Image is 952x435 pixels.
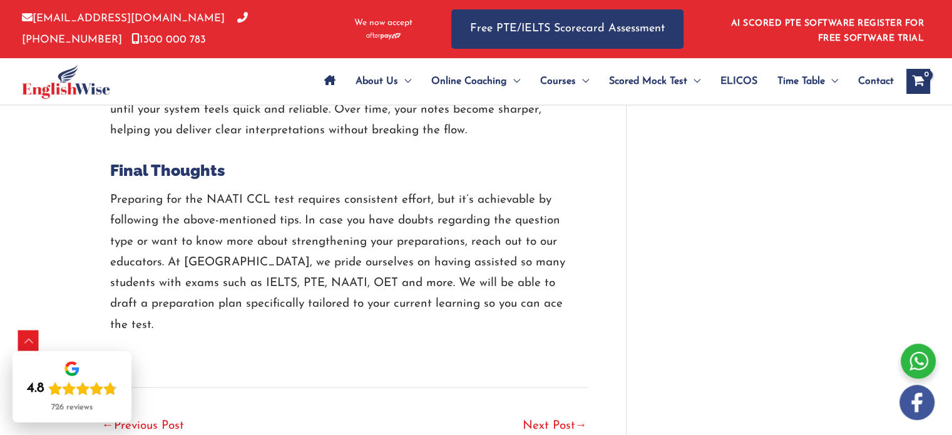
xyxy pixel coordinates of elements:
[720,59,757,103] span: ELICOS
[540,59,576,103] span: Courses
[131,34,206,45] a: 1300 000 783
[102,420,114,432] span: ←
[22,13,225,24] a: [EMAIL_ADDRESS][DOMAIN_NAME]
[576,59,589,103] span: Menu Toggle
[356,59,398,103] span: About Us
[599,59,710,103] a: Scored Mock TestMenu Toggle
[858,59,894,103] span: Contact
[609,59,687,103] span: Scored Mock Test
[848,59,894,103] a: Contact
[110,190,579,335] p: Preparing for the NAATI CCL test requires consistent effort, but it’s achievable by following the...
[366,33,401,39] img: Afterpay-Logo
[575,420,587,432] span: →
[530,59,599,103] a: CoursesMenu Toggle
[451,9,683,49] a: Free PTE/IELTS Scorecard Assessment
[906,69,930,94] a: View Shopping Cart, empty
[354,17,412,29] span: We now accept
[507,59,520,103] span: Menu Toggle
[345,59,421,103] a: About UsMenu Toggle
[421,59,530,103] a: Online CoachingMenu Toggle
[899,385,934,420] img: white-facebook.png
[22,13,248,44] a: [PHONE_NUMBER]
[710,59,767,103] a: ELICOS
[777,59,825,103] span: Time Table
[22,64,110,99] img: cropped-ew-logo
[51,402,93,412] div: 726 reviews
[431,59,507,103] span: Online Coaching
[687,59,700,103] span: Menu Toggle
[825,59,838,103] span: Menu Toggle
[398,59,411,103] span: Menu Toggle
[314,59,894,103] nav: Site Navigation: Main Menu
[110,160,579,181] h2: Final Thoughts
[27,380,117,397] div: Rating: 4.8 out of 5
[767,59,848,103] a: Time TableMenu Toggle
[731,19,924,43] a: AI SCORED PTE SOFTWARE REGISTER FOR FREE SOFTWARE TRIAL
[27,380,44,397] div: 4.8
[724,9,930,49] aside: Header Widget 1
